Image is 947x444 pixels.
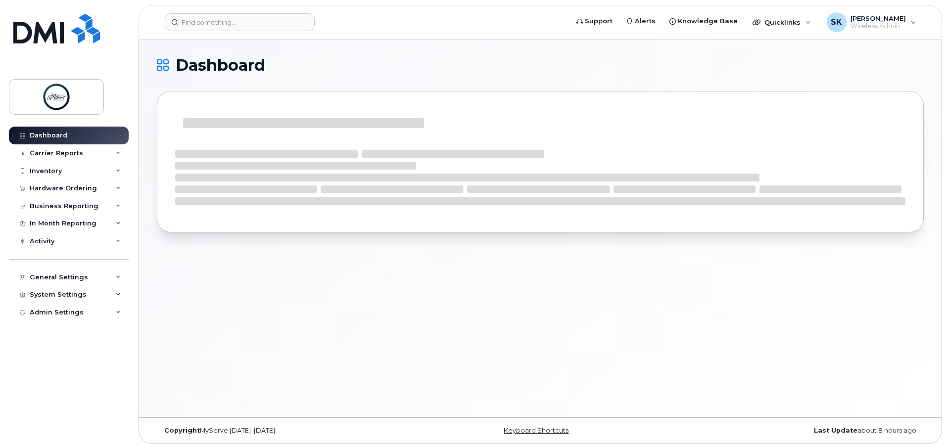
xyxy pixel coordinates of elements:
[504,427,568,434] a: Keyboard Shortcuts
[668,427,924,435] div: about 8 hours ago
[157,427,413,435] div: MyServe [DATE]–[DATE]
[164,427,200,434] strong: Copyright
[176,58,265,73] span: Dashboard
[814,427,857,434] strong: Last Update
